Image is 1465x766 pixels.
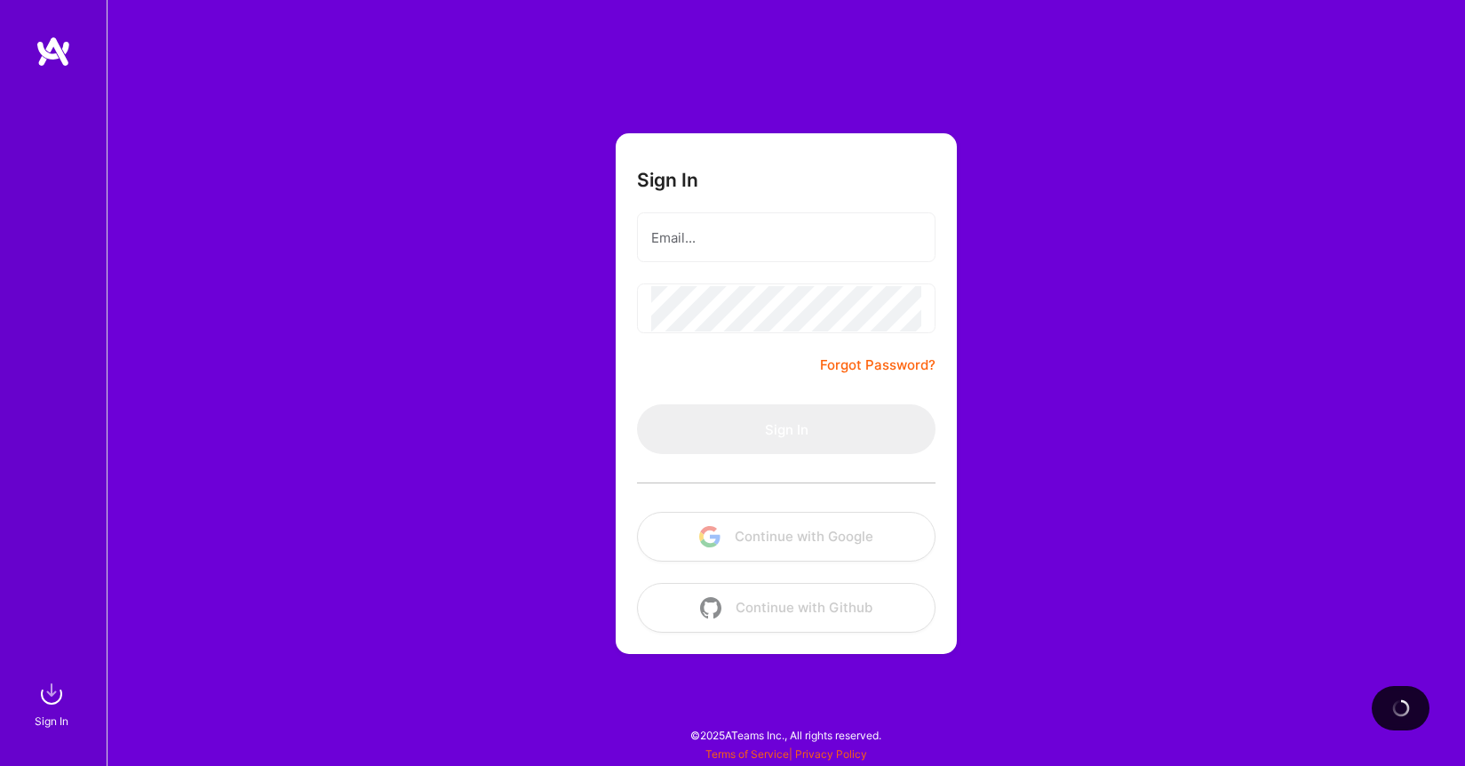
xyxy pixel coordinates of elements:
[1392,699,1410,717] img: loading
[637,404,936,454] button: Sign In
[35,712,68,730] div: Sign In
[637,583,936,633] button: Continue with Github
[637,169,698,191] h3: Sign In
[820,355,936,376] a: Forgot Password?
[107,713,1465,757] div: © 2025 ATeams Inc., All rights reserved.
[705,747,789,761] a: Terms of Service
[651,215,921,260] input: Email...
[37,676,69,730] a: sign inSign In
[637,512,936,562] button: Continue with Google
[700,597,721,618] img: icon
[699,526,721,547] img: icon
[36,36,71,68] img: logo
[34,676,69,712] img: sign in
[705,747,867,761] span: |
[795,747,867,761] a: Privacy Policy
